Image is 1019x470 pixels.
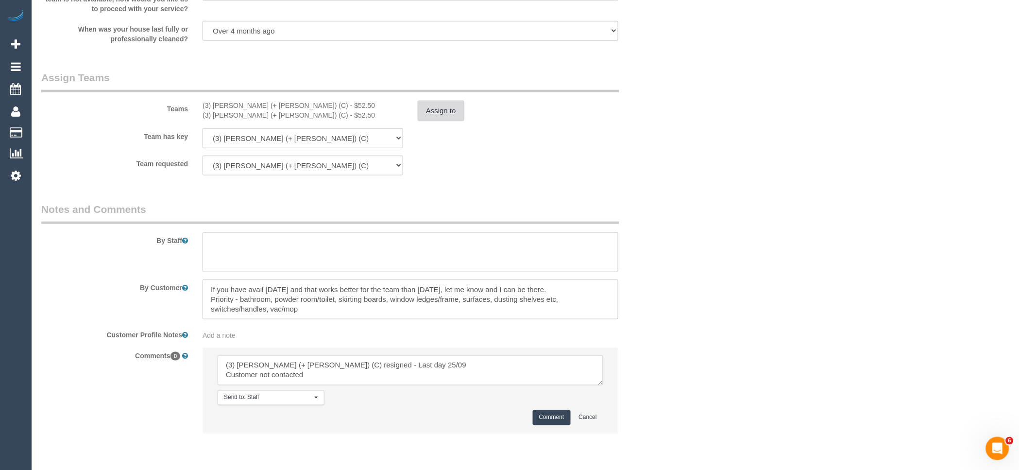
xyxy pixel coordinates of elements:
[34,279,195,293] label: By Customer
[34,232,195,245] label: By Staff
[6,10,25,23] img: Automaid Logo
[533,410,571,425] button: Comment
[1006,437,1014,445] span: 6
[573,410,603,425] button: Cancel
[224,394,312,402] span: Send to: Staff
[34,101,195,114] label: Teams
[203,110,403,120] div: 1.5 hour x $35.00/hour
[34,327,195,340] label: Customer Profile Notes
[41,202,619,224] legend: Notes and Comments
[170,352,181,361] span: 0
[34,21,195,44] label: When was your house last fully or professionally cleaned?
[34,348,195,361] label: Comments
[203,101,403,110] div: 1.5 hour x $35.00/hour
[203,331,236,339] span: Add a note
[34,156,195,169] label: Team requested
[41,70,619,92] legend: Assign Teams
[986,437,1009,460] iframe: Intercom live chat
[418,101,464,121] button: Assign to
[34,128,195,141] label: Team has key
[218,390,324,405] button: Send to: Staff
